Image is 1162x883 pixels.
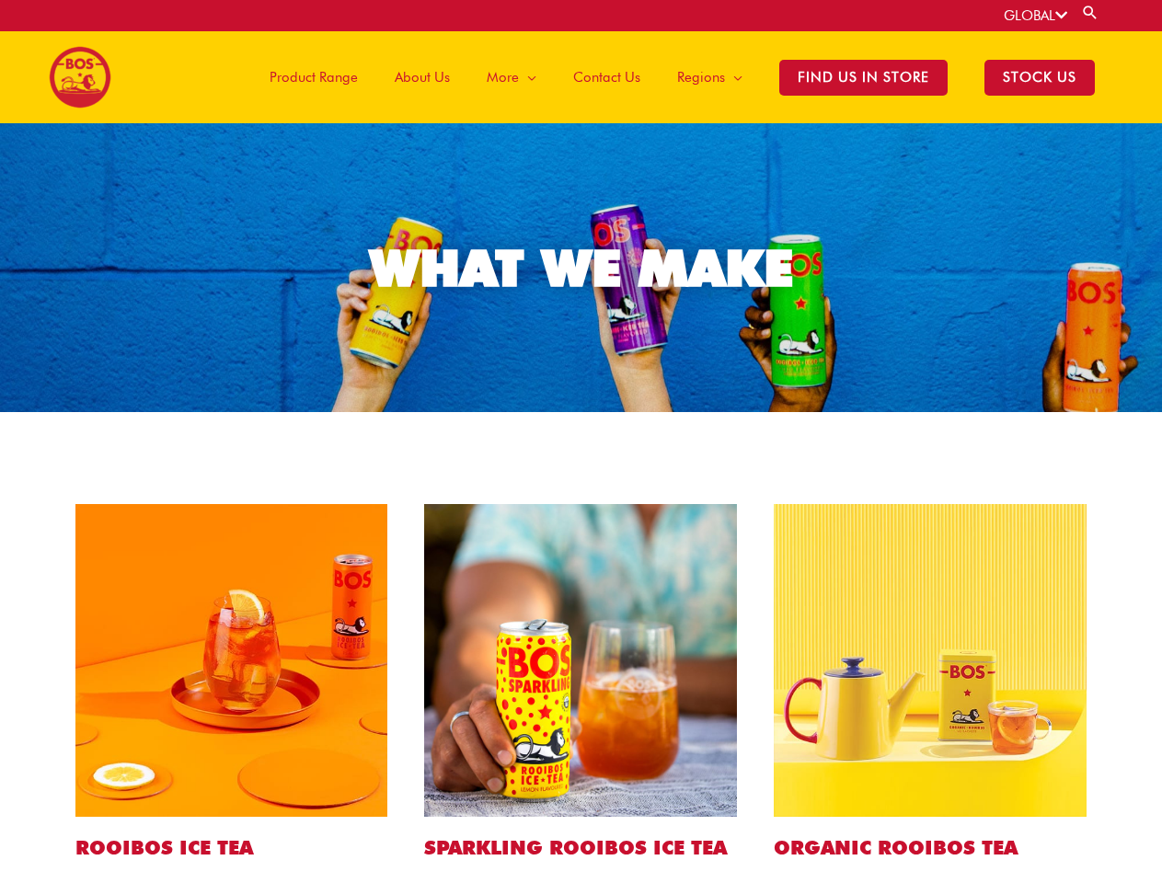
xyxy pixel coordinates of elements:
nav: Site Navigation [237,31,1113,123]
img: peach [75,504,388,817]
a: Find Us in Store [761,31,966,123]
a: STOCK US [966,31,1113,123]
span: STOCK US [984,60,1095,96]
span: Product Range [270,50,358,105]
a: GLOBAL [1004,7,1067,24]
img: hot-tea-2-copy [774,504,1087,817]
h2: SPARKLING ROOIBOS ICE TEA [424,835,737,860]
div: WHAT WE MAKE [370,243,793,293]
a: Regions [659,31,761,123]
a: Product Range [251,31,376,123]
a: About Us [376,31,468,123]
a: More [468,31,555,123]
a: Contact Us [555,31,659,123]
span: More [487,50,519,105]
img: BOS logo finals-200px [49,46,111,109]
h2: ORGANIC ROOIBOS TEA [774,835,1087,860]
img: sparkling lemon [424,504,737,817]
span: Regions [677,50,725,105]
span: Find Us in Store [779,60,948,96]
h2: ROOIBOS ICE TEA [75,835,388,860]
span: About Us [395,50,450,105]
a: Search button [1081,4,1099,21]
span: Contact Us [573,50,640,105]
